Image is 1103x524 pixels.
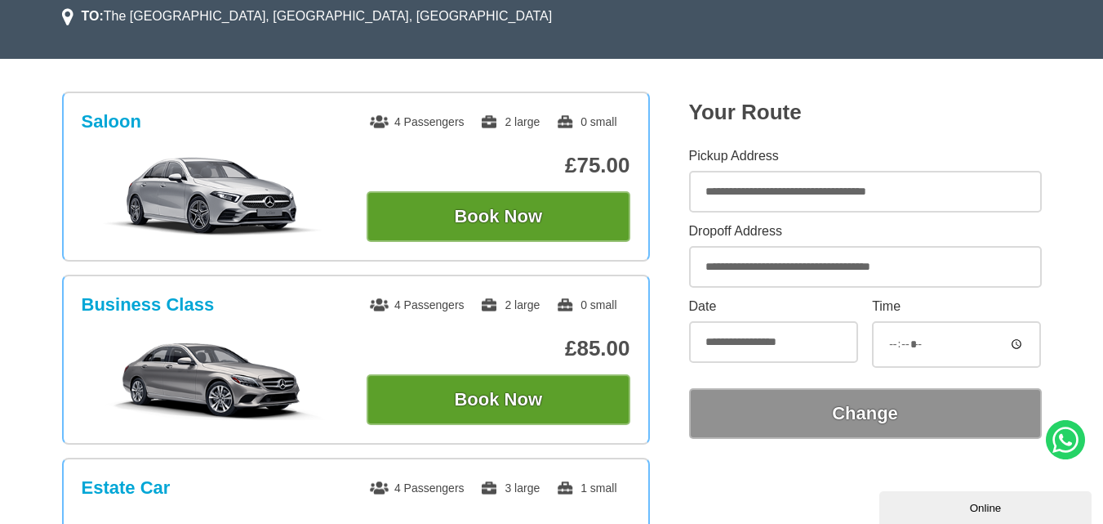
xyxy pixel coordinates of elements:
span: 0 small [556,115,616,128]
h3: Saloon [82,111,141,132]
img: Saloon [90,155,336,237]
h2: Your Route [689,100,1042,125]
button: Book Now [367,374,630,425]
label: Time [872,300,1041,313]
span: 2 large [480,115,540,128]
p: £75.00 [367,153,630,178]
span: 1 small [556,481,616,495]
li: The [GEOGRAPHIC_DATA], [GEOGRAPHIC_DATA], [GEOGRAPHIC_DATA] [62,7,553,26]
span: 0 small [556,298,616,311]
h3: Business Class [82,294,215,316]
label: Date [689,300,858,313]
span: 4 Passengers [370,115,465,128]
strong: TO: [82,9,104,23]
img: Business Class [90,338,336,420]
span: 3 large [480,481,540,495]
button: Book Now [367,191,630,242]
p: £85.00 [367,336,630,361]
h3: Estate Car [82,477,171,499]
button: Change [689,388,1042,439]
iframe: chat widget [879,488,1095,524]
span: 4 Passengers [370,481,465,495]
label: Dropoff Address [689,225,1042,238]
span: 2 large [480,298,540,311]
span: 4 Passengers [370,298,465,311]
label: Pickup Address [689,150,1042,163]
